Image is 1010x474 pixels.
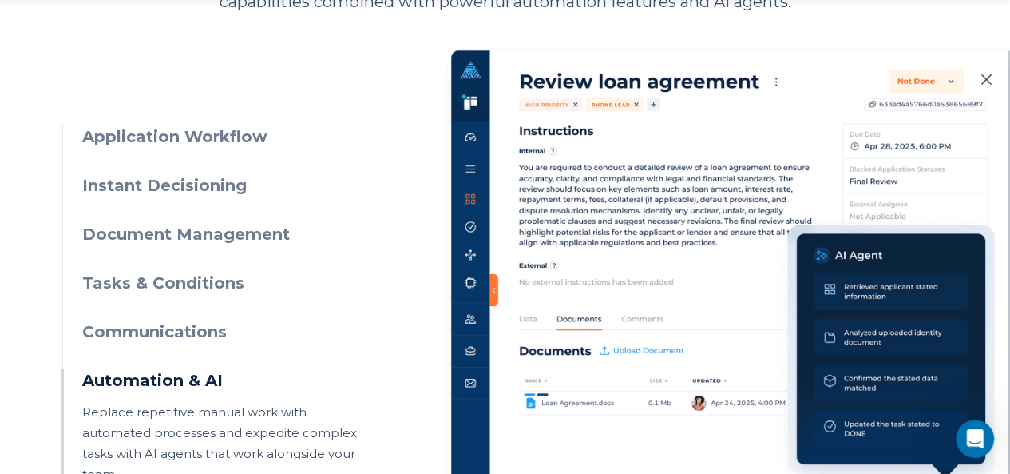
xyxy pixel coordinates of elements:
[82,272,372,295] h3: Tasks & Conditions
[82,321,372,344] h3: Communications
[82,125,372,149] h3: Application Workflow
[82,174,372,197] h3: Instant Decisioning
[82,223,372,246] h3: Document Management
[82,369,372,392] h3: Automation & AI
[956,420,994,458] iframe: Intercom live chat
